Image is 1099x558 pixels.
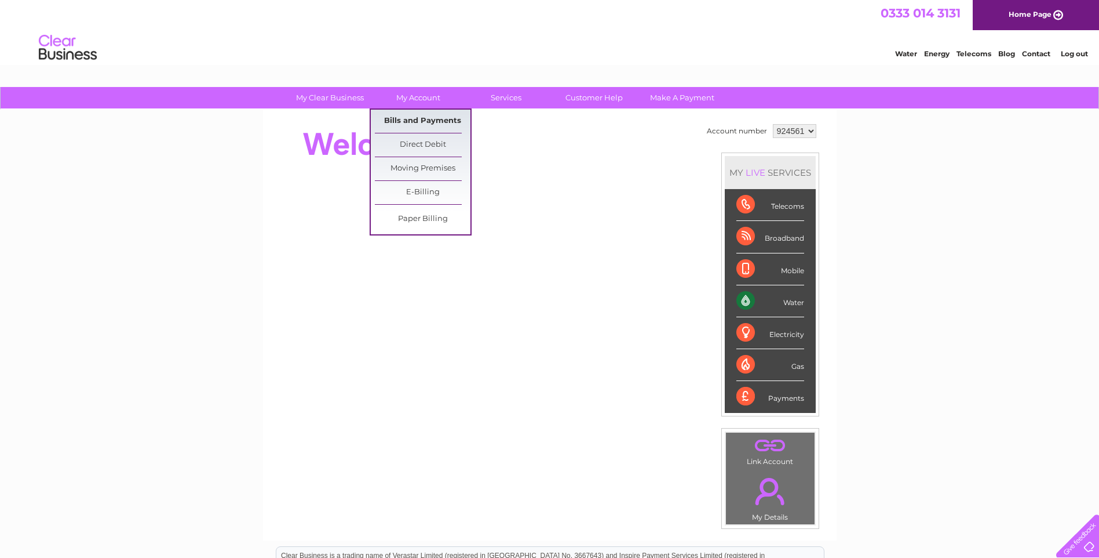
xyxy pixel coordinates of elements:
[736,221,804,253] div: Broadband
[634,87,730,108] a: Make A Payment
[375,133,470,157] a: Direct Debit
[881,6,961,20] a: 0333 014 3131
[282,87,378,108] a: My Clear Business
[375,157,470,180] a: Moving Premises
[736,317,804,349] div: Electricity
[924,49,950,58] a: Energy
[736,285,804,317] div: Water
[956,49,991,58] a: Telecoms
[998,49,1015,58] a: Blog
[725,432,815,469] td: Link Account
[736,349,804,381] div: Gas
[743,167,768,178] div: LIVE
[276,6,824,56] div: Clear Business is a trading name of Verastar Limited (registered in [GEOGRAPHIC_DATA] No. 3667643...
[736,381,804,412] div: Payments
[1022,49,1050,58] a: Contact
[895,49,917,58] a: Water
[725,156,816,189] div: MY SERVICES
[1061,49,1088,58] a: Log out
[736,189,804,221] div: Telecoms
[546,87,642,108] a: Customer Help
[725,468,815,525] td: My Details
[375,208,470,231] a: Paper Billing
[729,471,812,512] a: .
[458,87,554,108] a: Services
[375,110,470,133] a: Bills and Payments
[729,436,812,456] a: .
[704,121,770,141] td: Account number
[736,253,804,285] div: Mobile
[370,87,466,108] a: My Account
[38,30,97,66] img: logo.png
[375,181,470,204] a: E-Billing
